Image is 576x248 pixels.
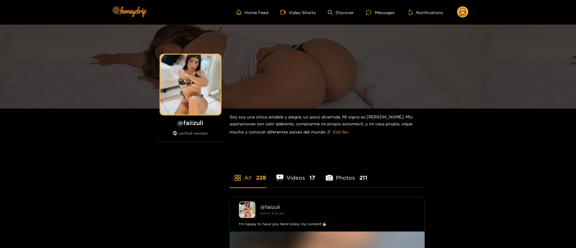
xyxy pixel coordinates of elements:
span: home [236,10,245,15]
span: 211 [359,174,367,181]
span: appstore [234,174,241,181]
div: @ faiizuli [260,204,416,210]
span: edit [327,130,331,134]
a: Discover [328,10,354,15]
a: Home Feed [236,10,268,15]
button: Notifications [407,9,445,15]
div: verified member [157,131,224,142]
span: 228 [256,174,266,181]
span: Edit Bio [333,129,348,135]
small: [DATE] 12:36 pm [260,212,284,215]
li: Videos [276,160,315,187]
span: 17 [309,174,315,181]
a: Video Shorts [280,10,316,15]
button: editEdit Bio [326,127,349,137]
img: faiizuli [239,202,255,218]
span: video-camera [280,10,289,15]
li: Photos [326,160,367,187]
div: Soy soy una chica amable y alegre, un poco divertida, Mi signo es [PERSON_NAME]. Mis aspiraciones... [230,109,425,142]
div: I'm happy to have you here! enjoy my content!🔥 [239,221,416,227]
li: All [230,160,266,187]
div: Messages [366,9,395,16]
h1: @ faiizuli [157,119,224,127]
